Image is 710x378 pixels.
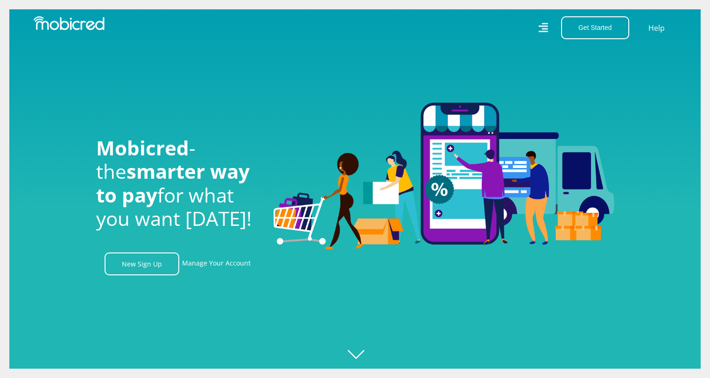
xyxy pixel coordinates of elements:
[274,103,614,250] img: Welcome to Mobicred
[96,134,189,161] span: Mobicred
[648,22,665,34] a: Help
[34,16,105,30] img: Mobicred
[561,16,629,39] button: Get Started
[105,252,179,275] a: New Sign Up
[96,136,260,231] h1: - the for what you want [DATE]!
[182,252,251,275] a: Manage Your Account
[96,158,250,208] span: smarter way to pay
